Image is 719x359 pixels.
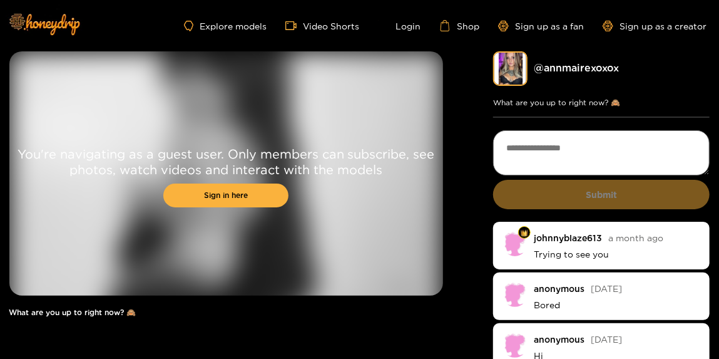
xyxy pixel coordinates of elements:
p: Bored [534,299,701,311]
span: a month ago [608,233,663,242]
img: no-avatar.png [502,333,528,358]
img: no-avatar.png [502,231,528,256]
img: annmairexoxox [493,51,528,86]
a: Shop [439,20,479,31]
a: Sign in here [163,184,288,207]
a: Sign up as a creator [603,21,706,31]
img: no-avatar.png [502,282,528,307]
img: Fan Level [521,229,528,237]
div: anonymous [534,335,584,344]
p: Trying to see you [534,249,701,260]
div: johnnyblaze613 [534,233,602,242]
span: video-camera [285,20,303,31]
a: Video Shorts [285,20,359,31]
a: Login [378,20,421,31]
p: You're navigating as a guest user. Only members can subscribe, see photos, watch videos and inter... [9,146,443,177]
a: Sign up as a fan [498,21,584,31]
h1: What are you up to right now? 🙈 [9,308,443,317]
span: [DATE] [591,284,622,293]
a: @ annmairexoxox [534,62,619,73]
button: Submit [493,180,710,209]
p: What are you up to right now? 🙈 [493,98,710,107]
a: Explore models [184,21,267,31]
div: anonymous [534,284,584,293]
span: [DATE] [591,335,622,344]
